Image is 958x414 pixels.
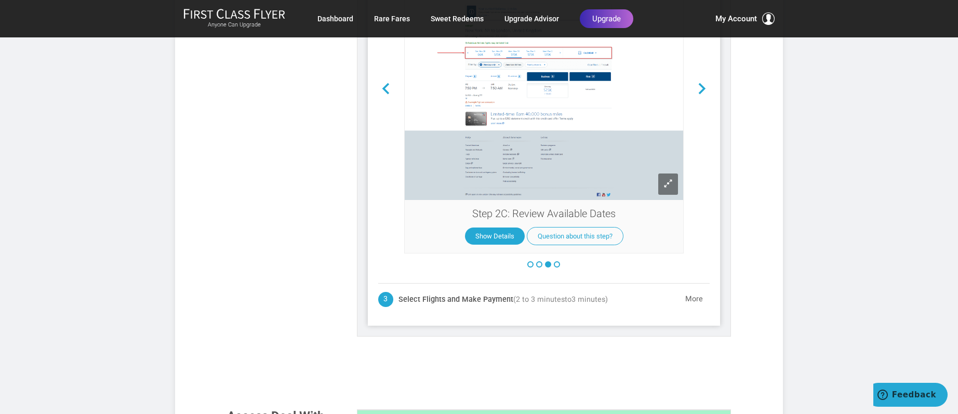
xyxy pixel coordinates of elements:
button: Show Details [465,228,525,245]
a: Upgrade Advisor [504,9,559,28]
span: My Account [715,12,757,25]
button: My Account [715,12,775,25]
small: Anyone Can Upgrade [183,21,285,29]
span: to [565,295,571,304]
span: 3 minutes [571,295,605,304]
iframe: Opens a widget where you can find more information [873,383,948,409]
div: > [378,261,710,268]
a: Rare Fares [374,9,410,28]
a: First Class FlyerAnyone Can Upgrade [183,8,285,29]
a: Sweet Redeems [431,9,484,28]
h4: Step 2C: Review Available Dates [405,200,683,219]
button: More [678,289,710,310]
a: Dashboard [317,9,353,28]
h4: Select Flights and Make Payment [398,296,608,304]
span: Click to Expand [658,173,678,195]
button: Question about this step? [527,227,623,245]
span: ( ) [513,296,608,304]
a: Upgrade [580,9,633,28]
img: First Class Flyer [183,8,285,19]
span: 2 to 3 minutes [516,295,565,304]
